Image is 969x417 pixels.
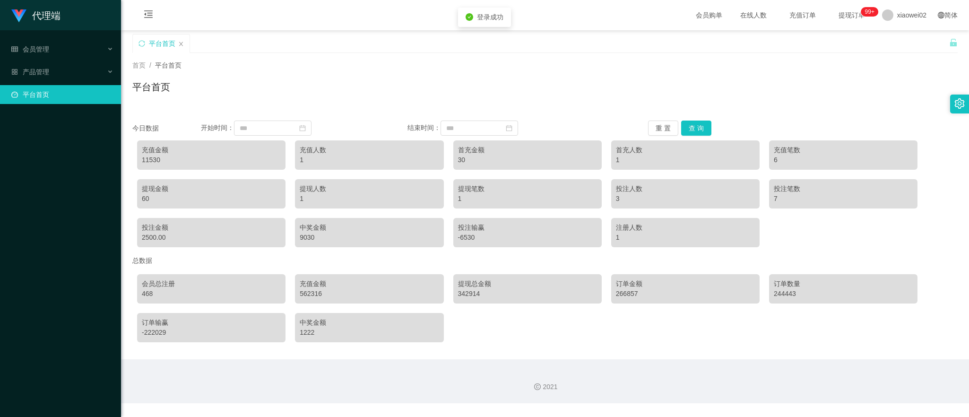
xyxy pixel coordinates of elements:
div: 首充人数 [616,145,755,155]
div: 6 [774,155,913,165]
div: 2021 [129,382,961,392]
div: 提现金额 [142,184,281,194]
a: 图标: dashboard平台首页 [11,85,113,104]
h1: 代理端 [32,0,61,31]
div: 充值金额 [142,145,281,155]
i: 图标: calendar [506,125,512,131]
div: 平台首页 [149,35,175,52]
div: 3 [616,194,755,204]
div: 30 [458,155,597,165]
div: 9030 [300,233,439,243]
span: 登录成功 [477,13,503,21]
i: 图标: sync [138,40,145,47]
span: 提现订单 [834,12,870,18]
div: 468 [142,289,281,299]
img: logo.9652507e.png [11,9,26,23]
div: 1 [616,155,755,165]
i: 图标: copyright [534,383,541,390]
h1: 平台首页 [132,80,170,94]
div: 1 [300,194,439,204]
i: icon: check-circle [466,13,473,21]
div: 1 [300,155,439,165]
span: 在线人数 [735,12,771,18]
button: 重 置 [648,121,678,136]
i: 图标: global [938,12,944,18]
span: 平台首页 [155,61,182,69]
div: 244443 [774,289,913,299]
div: 今日数据 [132,123,201,133]
span: 首页 [132,61,146,69]
div: 342914 [458,289,597,299]
div: 中奖金额 [300,223,439,233]
div: 提现笔数 [458,184,597,194]
div: 11530 [142,155,281,165]
i: 图标: table [11,46,18,52]
div: 2500.00 [142,233,281,243]
span: 会员管理 [11,45,49,53]
div: -222029 [142,328,281,338]
i: 图标: close [178,41,184,47]
div: 订单数量 [774,279,913,289]
div: -6530 [458,233,597,243]
div: 首充金额 [458,145,597,155]
div: 投注笔数 [774,184,913,194]
sup: 1208 [861,7,878,17]
div: 会员总注册 [142,279,281,289]
div: 充值人数 [300,145,439,155]
div: 充值笔数 [774,145,913,155]
div: 1 [616,233,755,243]
div: 1 [458,194,597,204]
i: 图标: menu-fold [132,0,164,31]
div: 订单输赢 [142,318,281,328]
div: 充值金额 [300,279,439,289]
div: 订单金额 [616,279,755,289]
a: 代理端 [11,11,61,19]
span: 充值订单 [785,12,821,18]
div: 投注人数 [616,184,755,194]
div: 提现总金额 [458,279,597,289]
div: 投注金额 [142,223,281,233]
span: 结束时间： [407,124,441,131]
i: 图标: setting [954,98,965,109]
div: 60 [142,194,281,204]
div: 266857 [616,289,755,299]
div: 总数据 [132,252,958,269]
div: 投注输赢 [458,223,597,233]
button: 查 询 [681,121,711,136]
div: 7 [774,194,913,204]
div: 562316 [300,289,439,299]
div: 1222 [300,328,439,338]
i: 图标: appstore-o [11,69,18,75]
div: 提现人数 [300,184,439,194]
span: 开始时间： [201,124,234,131]
span: / [149,61,151,69]
div: 注册人数 [616,223,755,233]
span: 产品管理 [11,68,49,76]
i: 图标: calendar [299,125,306,131]
i: 图标: unlock [949,38,958,47]
div: 中奖金额 [300,318,439,328]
